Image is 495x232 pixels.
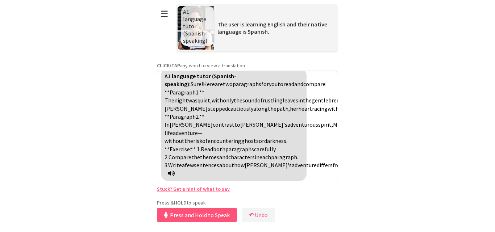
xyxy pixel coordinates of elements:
span: was [188,97,197,104]
span: you [269,80,278,88]
a: Stuck? Get a hint of what to say [157,186,230,192]
span: each [259,153,271,161]
span: Here [203,80,215,88]
span: and [294,80,303,88]
strong: HOLD [174,199,187,206]
span: only [223,97,234,104]
span: [PERSON_NAME]'s [245,161,292,169]
span: leaves [283,97,298,104]
span: encountering [208,137,241,144]
span: [PERSON_NAME] [165,105,208,112]
span: the [268,105,276,112]
span: the [234,97,242,104]
div: Click to translate [161,68,307,181]
span: to [234,121,240,128]
span: of [202,137,208,144]
span: read [283,80,294,88]
p: Press & to speak [157,199,338,206]
span: paragraph. 3. [165,153,298,169]
span: to [278,80,283,88]
strong: CLICK/TAP [157,62,180,69]
span: The user is learning English and their native language is Spanish. [217,21,327,35]
span: gentle [312,97,328,104]
span: paragraphs [225,145,254,153]
span: breeze. [328,97,346,104]
span: path, [276,105,290,112]
button: Press and Hold to Speak [157,208,237,222]
span: quiet, [197,97,212,104]
span: in [255,153,259,161]
span: the [184,137,193,144]
span: adventure [292,161,317,169]
span: for [261,80,269,88]
span: differs [317,161,333,169]
button: ☰ [157,5,172,23]
span: rustling [263,97,283,104]
button: ↶Undo [242,208,275,222]
span: a [182,161,185,169]
span: or [259,137,264,144]
span: ghosts [241,137,259,144]
span: compare: **Paragraph [165,80,326,96]
span: and [219,153,228,161]
span: night [174,97,188,104]
span: characters [228,153,255,161]
span: spirit, [318,121,333,128]
span: along [253,105,268,112]
span: Mark [333,121,345,128]
b: ↶ [249,211,254,219]
span: the [303,97,312,104]
span: cautiously [228,105,253,112]
img: Scenario Image [178,6,214,50]
span: both [213,145,225,153]
span: [PERSON_NAME] [170,121,213,128]
span: risk [193,137,202,144]
span: her [290,105,298,112]
span: how [234,161,245,169]
span: about [219,161,234,169]
span: heart [298,105,312,112]
span: from [333,161,345,169]
span: with [328,105,339,112]
span: with [212,97,223,104]
span: Compare [169,153,191,161]
p: any word to view a translation [157,62,338,69]
strong: A1 language tutor (Spanish-speaking): [165,72,236,88]
span: Sure! [191,80,203,88]
span: adventure—without [165,129,203,144]
span: carefully. 2. [165,145,276,161]
span: Read [201,145,213,153]
span: stepped [208,105,228,112]
span: few [185,161,194,169]
span: darkness. **Exercise:** 1. [165,137,287,152]
span: adventurous [287,121,318,128]
span: paragraphs [233,80,261,88]
span: A1 language tutor (Spanish-speaking) [183,8,207,44]
span: sentences [194,161,219,169]
span: themes [200,153,219,161]
span: contrast [213,121,234,128]
span: two [223,80,233,88]
span: are [215,80,223,88]
span: racing [312,105,328,112]
span: [PERSON_NAME]'s [240,121,287,128]
span: Write [168,161,182,169]
span: in [298,97,303,104]
span: sound [242,97,257,104]
span: the [191,153,200,161]
span: of [257,97,263,104]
